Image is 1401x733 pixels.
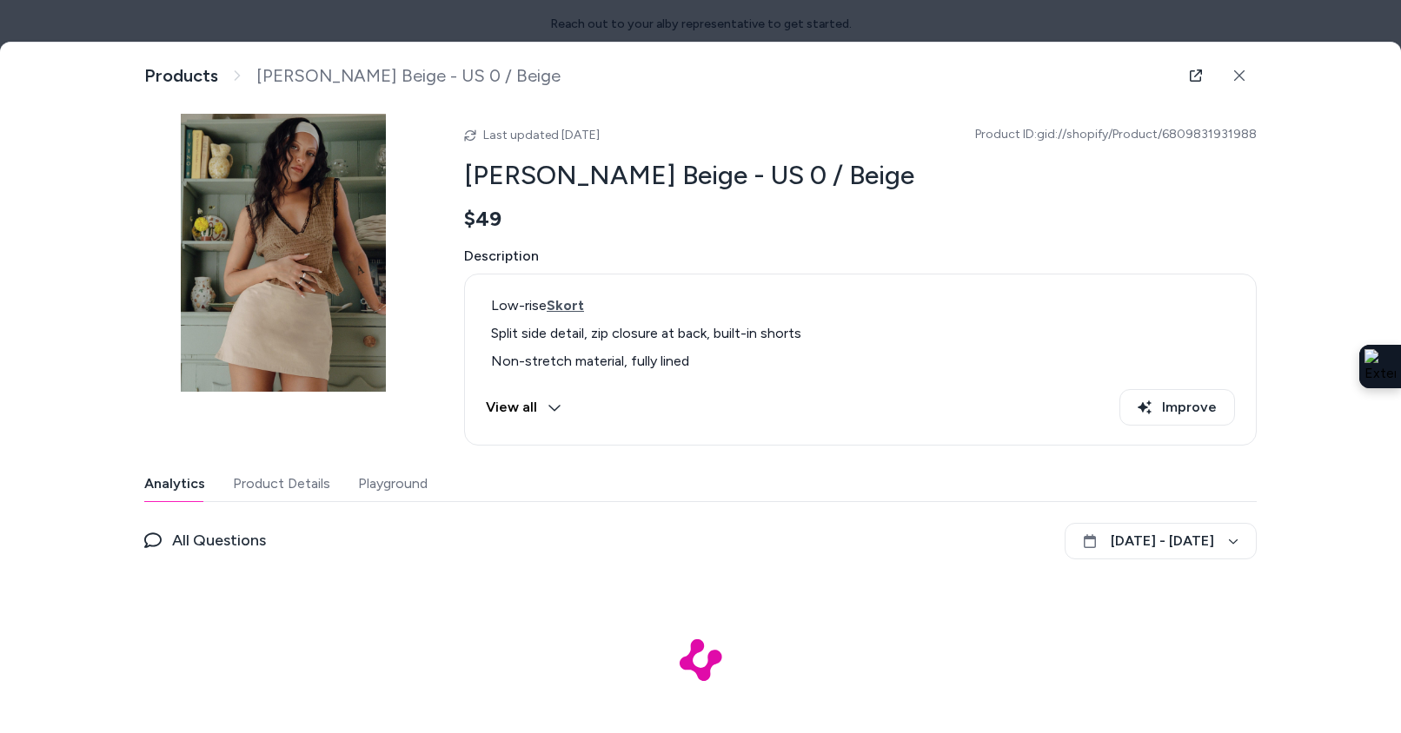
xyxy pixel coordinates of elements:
span: Product ID: gid://shopify/Product/6809831931988 [975,126,1257,143]
button: [DATE] - [DATE] [1065,523,1257,559]
h2: [PERSON_NAME] Beige - US 0 / Beige [464,159,1257,192]
span: [PERSON_NAME] Beige - US 0 / Beige [256,65,561,87]
li: Non-stretch material, fully lined [486,351,1235,372]
li: Split side detail, zip closure at back, built-in shorts [486,323,1235,344]
li: Low-rise [486,295,1235,316]
span: Description [464,246,1257,267]
button: View all [486,389,561,426]
a: Products [144,65,218,87]
nav: breadcrumb [144,65,561,87]
span: Last updated [DATE] [483,128,600,142]
span: Skort [547,297,584,314]
button: Product Details [233,466,330,501]
button: Playground [358,466,428,501]
span: $49 [464,206,501,232]
img: 1-modelinfo-hailey-us4_afe11463-cf20-4121-9d5d-fd49eef21209.jpg [144,114,422,392]
button: Analytics [144,466,205,501]
span: All Questions [172,528,266,552]
button: Improve [1119,389,1235,426]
